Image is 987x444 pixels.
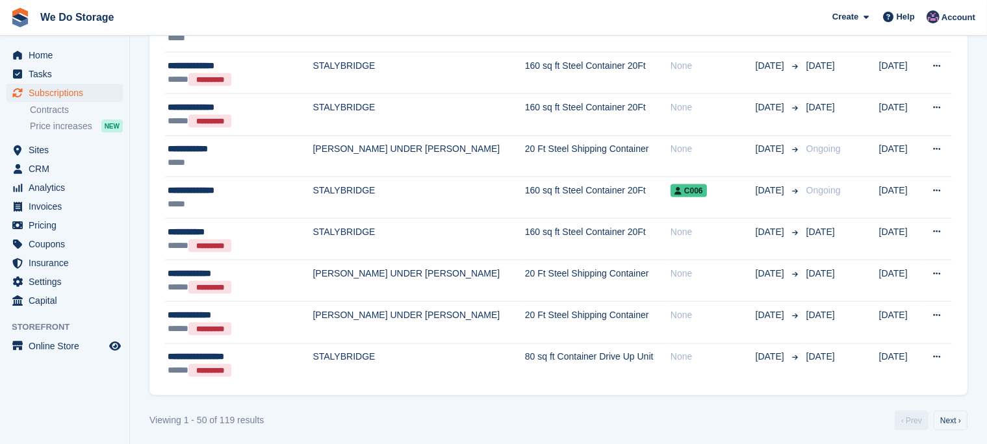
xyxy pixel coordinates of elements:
span: [DATE] [806,102,835,112]
span: Account [942,11,975,24]
a: menu [6,197,123,216]
a: menu [6,141,123,159]
td: [PERSON_NAME] UNDER [PERSON_NAME] [313,302,524,343]
nav: Pages [892,411,970,430]
span: [DATE] [756,350,787,364]
div: NEW [101,119,123,132]
span: Storefront [12,321,129,334]
div: None [671,350,756,364]
span: [DATE] [756,59,787,73]
td: [DATE] [879,136,921,177]
td: STALYBRIDGE [313,343,524,385]
a: menu [6,235,123,253]
span: [DATE] [756,225,787,239]
td: [DATE] [879,94,921,136]
span: [DATE] [756,267,787,280]
td: [DATE] [879,343,921,385]
a: We Do Storage [35,6,120,28]
span: Invoices [29,197,107,216]
img: stora-icon-8386f47178a22dfd0bd8f6a31ec36ba5ce8667c1dd55bd0f319d3a0aa187defe.svg [10,8,30,27]
span: Ongoing [806,143,841,154]
div: None [671,59,756,73]
span: Ongoing [806,185,841,195]
a: menu [6,216,123,234]
a: menu [6,291,123,310]
div: None [671,308,756,322]
span: Pricing [29,216,107,234]
td: STALYBRIDGE [313,177,524,219]
td: [DATE] [879,53,921,94]
a: menu [6,46,123,64]
span: Sites [29,141,107,159]
a: menu [6,337,123,355]
td: STALYBRIDGE [313,94,524,136]
td: 80 sq ft Container Drive Up Unit [525,343,671,385]
a: menu [6,179,123,197]
a: Price increases NEW [30,119,123,133]
td: [DATE] [879,260,921,302]
span: [DATE] [806,310,835,320]
span: Coupons [29,235,107,253]
span: Analytics [29,179,107,197]
div: None [671,101,756,114]
a: menu [6,65,123,83]
td: [PERSON_NAME] UNDER [PERSON_NAME] [313,260,524,302]
span: [DATE] [756,308,787,322]
span: Capital [29,291,107,310]
span: [DATE] [806,227,835,237]
td: [DATE] [879,302,921,343]
span: Home [29,46,107,64]
a: Previous [895,411,929,430]
td: 160 sq ft Steel Container 20Ft [525,218,671,260]
a: Next [934,411,968,430]
a: menu [6,160,123,178]
div: Viewing 1 - 50 of 119 results [149,413,264,427]
span: Help [897,10,915,23]
span: [DATE] [806,60,835,71]
span: CRM [29,160,107,178]
a: menu [6,254,123,272]
span: [DATE] [756,101,787,114]
span: [DATE] [756,142,787,156]
img: Wayne Pitt [927,10,940,23]
a: menu [6,84,123,102]
td: STALYBRIDGE [313,53,524,94]
td: 160 sq ft Steel Container 20Ft [525,53,671,94]
div: None [671,142,756,156]
td: 20 Ft Steel Shipping Container [525,302,671,343]
td: 160 sq ft Steel Container 20Ft [525,177,671,219]
span: Create [832,10,858,23]
td: 20 Ft Steel Shipping Container [525,260,671,302]
span: Settings [29,273,107,291]
div: None [671,267,756,280]
span: [DATE] [806,351,835,362]
span: Subscriptions [29,84,107,102]
td: 160 sq ft Steel Container 20Ft [525,94,671,136]
td: [DATE] [879,218,921,260]
a: Preview store [107,338,123,354]
td: 20 Ft Steel Shipping Container [525,136,671,177]
td: [PERSON_NAME] UNDER [PERSON_NAME] [313,136,524,177]
span: C006 [671,184,707,197]
a: menu [6,273,123,291]
span: Tasks [29,65,107,83]
span: [DATE] [806,268,835,278]
div: None [671,225,756,239]
td: [DATE] [879,177,921,219]
span: [DATE] [756,184,787,197]
span: Insurance [29,254,107,272]
a: Contracts [30,104,123,116]
span: Price increases [30,120,92,132]
td: STALYBRIDGE [313,218,524,260]
span: Online Store [29,337,107,355]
